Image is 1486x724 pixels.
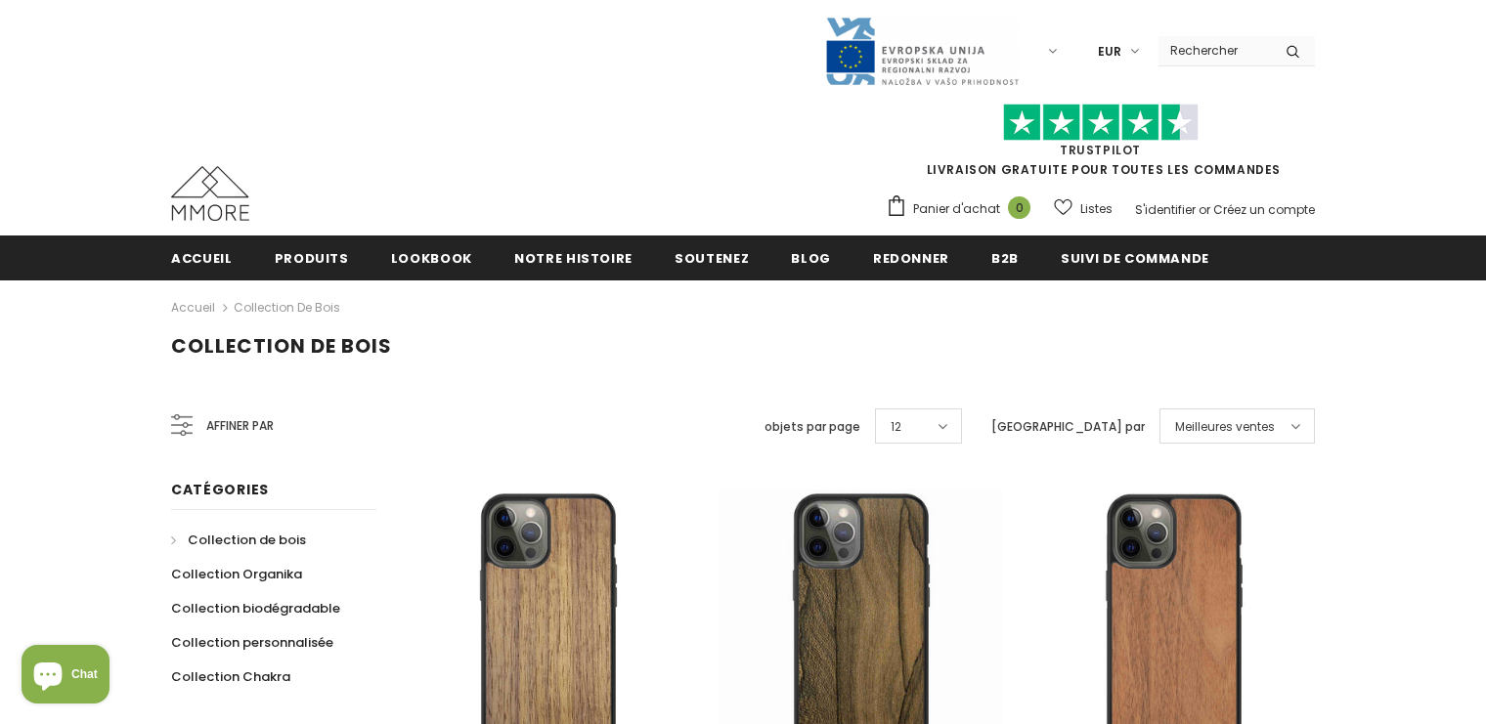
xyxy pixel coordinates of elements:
[514,235,633,279] a: Notre histoire
[1175,417,1275,437] span: Meilleures ventes
[991,235,1019,279] a: B2B
[873,235,949,279] a: Redonner
[171,660,290,694] a: Collection Chakra
[171,557,302,591] a: Collection Organika
[171,667,290,686] span: Collection Chakra
[171,166,249,221] img: Cas MMORE
[873,249,949,268] span: Redonner
[791,249,831,268] span: Blog
[1054,192,1113,226] a: Listes
[171,332,392,360] span: Collection de bois
[991,417,1145,437] label: [GEOGRAPHIC_DATA] par
[206,415,274,437] span: Affiner par
[886,112,1315,178] span: LIVRAISON GRATUITE POUR TOUTES LES COMMANDES
[1061,235,1209,279] a: Suivi de commande
[1199,201,1210,218] span: or
[171,235,233,279] a: Accueil
[275,249,349,268] span: Produits
[913,199,1000,219] span: Panier d'achat
[824,16,1020,87] img: Javni Razpis
[391,249,472,268] span: Lookbook
[16,645,115,708] inbox-online-store-chat: Shopify online store chat
[886,194,1040,224] a: Panier d'achat 0
[171,249,233,268] span: Accueil
[824,42,1020,59] a: Javni Razpis
[791,235,831,279] a: Blog
[171,625,333,660] a: Collection personnalisée
[171,480,269,499] span: Catégories
[171,523,306,557] a: Collection de bois
[171,565,302,583] span: Collection Organika
[1060,142,1141,158] a: TrustPilot
[1098,42,1121,62] span: EUR
[234,299,340,316] a: Collection de bois
[1135,201,1196,218] a: S'identifier
[275,235,349,279] a: Produits
[1003,104,1199,142] img: Faites confiance aux étoiles pilotes
[171,296,215,319] a: Accueil
[171,633,333,652] span: Collection personnalisée
[171,591,340,625] a: Collection biodégradable
[391,235,472,279] a: Lookbook
[891,417,901,437] span: 12
[1158,36,1271,64] input: Search Site
[1213,201,1315,218] a: Créez un compte
[188,531,306,549] span: Collection de bois
[1008,196,1030,219] span: 0
[675,235,749,279] a: soutenez
[1061,249,1209,268] span: Suivi de commande
[675,249,749,268] span: soutenez
[765,417,860,437] label: objets par page
[171,599,340,618] span: Collection biodégradable
[991,249,1019,268] span: B2B
[1080,199,1113,219] span: Listes
[514,249,633,268] span: Notre histoire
